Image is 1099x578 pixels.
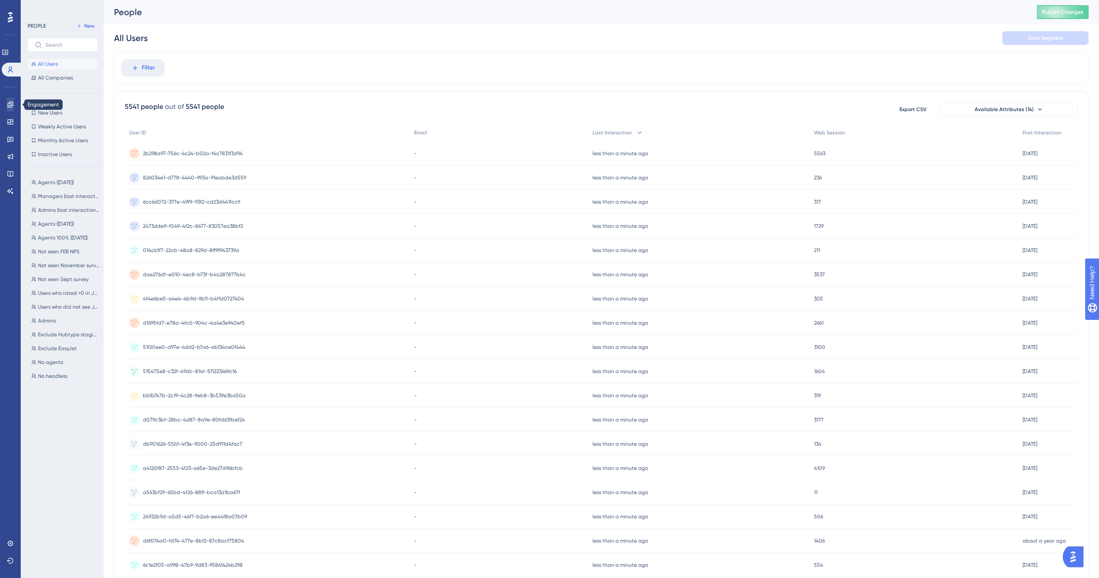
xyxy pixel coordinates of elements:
span: Save Segment [1028,35,1063,42]
span: - [414,319,417,326]
span: - [414,368,417,375]
span: Admins (last interaction_30days) [38,207,99,214]
time: less than a minute ago [592,296,648,302]
span: a4120f87-2553-4f23-a65e-3de27d96bfcb [143,465,243,472]
time: less than a minute ago [592,514,648,520]
span: - [414,247,417,254]
button: Publish Changes [1037,5,1089,19]
span: 6c1e2f05-a998-47b9-9d83-95861424b298 [143,562,243,568]
button: Admins [28,316,103,326]
div: 5541 people [186,102,224,112]
time: [DATE] [1023,150,1037,156]
button: Users who rated >0 in July [28,288,103,298]
span: Need Help? [20,2,54,13]
span: 3177 [814,416,823,423]
time: less than a minute ago [592,441,648,447]
span: Monthly Active Users [38,137,88,144]
span: Filter [142,63,155,73]
span: Agents 100% ([DATE]) [38,234,88,241]
span: Users who rated >0 in July [38,290,99,297]
span: d079c3bf-28bc-4d87-8a9e-80fd63fbef24 [143,416,245,423]
span: - [414,174,417,181]
span: Admins [38,317,56,324]
span: 515475e8-c32f-49dc-814f-5f1223669c16 [143,368,237,375]
time: less than a minute ago [592,175,648,181]
span: d6f074a0-fd74-477e-8bf2-87c8acf75804 [143,537,244,544]
span: - [414,295,417,302]
input: Search [45,42,90,48]
span: 2b298a97-756c-4c24-b02a-f4c7831f3d94 [143,150,243,157]
span: Exclude Hubtype staging organization [38,331,99,338]
span: 2473dde9-f049-4f2c-8677-83057ea38bf2 [143,223,243,230]
time: [DATE] [1023,441,1037,447]
span: Publish Changes [1042,9,1083,16]
span: 554 [814,562,823,568]
span: 317 [814,198,821,205]
time: about a year ago [1023,538,1066,544]
time: less than a minute ago [592,489,648,495]
button: Users who did not see July survey [28,302,103,312]
button: New [73,21,98,31]
span: - [414,489,417,496]
span: New [84,22,95,29]
div: People [114,6,1015,18]
span: 1604 [814,368,825,375]
button: Monthly Active Users [28,135,98,146]
span: d1695fd7-e78a-4fc0-904c-4a4e3e940ef5 [143,319,245,326]
span: Managers (last interaction_30days) [38,193,99,200]
span: db901626-55b1-4f3e-9000-25d911d4fac7 [143,441,242,447]
span: dae276df-e010-4ec8-b73f-b4a287877b4c [143,271,246,278]
span: Inactive Users [38,151,72,158]
button: Weekly Active Users [28,121,98,132]
span: 506 [814,513,823,520]
span: 134 [814,441,821,447]
span: 3100 [814,344,825,351]
span: Available Attributes (14) [975,106,1034,113]
span: 4f4e6be5-a4e4-4b9d-9b11-b4f1d0727404 [143,295,244,302]
span: - [414,150,417,157]
span: 4109 [814,465,825,472]
span: 236 [814,174,822,181]
span: 6cc6d072-377e-49f9-93f2-cd23d441fcc9 [143,198,240,205]
span: 11 [814,489,817,496]
button: Agents ([DATE]) [28,219,103,229]
span: Weekly Active Users [38,123,86,130]
span: 1729 [814,223,823,230]
time: [DATE] [1023,247,1037,253]
span: a563bf29-65bd-4f26-88ff-bca13a1ba67f [143,489,240,496]
span: All Companies [38,74,73,81]
span: 319 [814,392,821,399]
span: 51f20ee0-d97e-4dd2-b7a6-ab134ce0f444 [143,344,245,351]
button: Save Segment [1002,31,1089,45]
time: less than a minute ago [592,562,648,568]
button: New Users [28,108,98,118]
span: No agents [38,359,63,366]
span: - [414,465,417,472]
time: less than a minute ago [592,393,648,399]
span: - [414,392,417,399]
span: All Users [38,61,58,67]
button: Available Attributes (14) [940,102,1078,116]
button: Exclude EasyJet [28,343,103,354]
time: less than a minute ago [592,465,648,471]
div: All Users [114,32,148,44]
span: bb1b747b-2c19-4c28-9eb8-3b539e3b450a [143,392,246,399]
span: Exclude EasyJet [38,345,77,352]
span: Email [414,129,427,136]
time: [DATE] [1023,296,1037,302]
time: [DATE] [1023,223,1037,229]
span: 2661 [814,319,823,326]
span: Not seen Sept survey [38,276,89,283]
button: Not seen FEB NPS [28,246,103,257]
time: less than a minute ago [592,247,648,253]
span: Web Session [814,129,845,136]
button: Export CSV [891,102,934,116]
button: Filter [121,59,165,77]
span: New Users [38,109,62,116]
span: 5563 [814,150,825,157]
span: 305 [814,295,823,302]
button: No agents [28,357,103,367]
time: [DATE] [1023,393,1037,399]
span: User ID [129,129,146,136]
time: less than a minute ago [592,344,648,350]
